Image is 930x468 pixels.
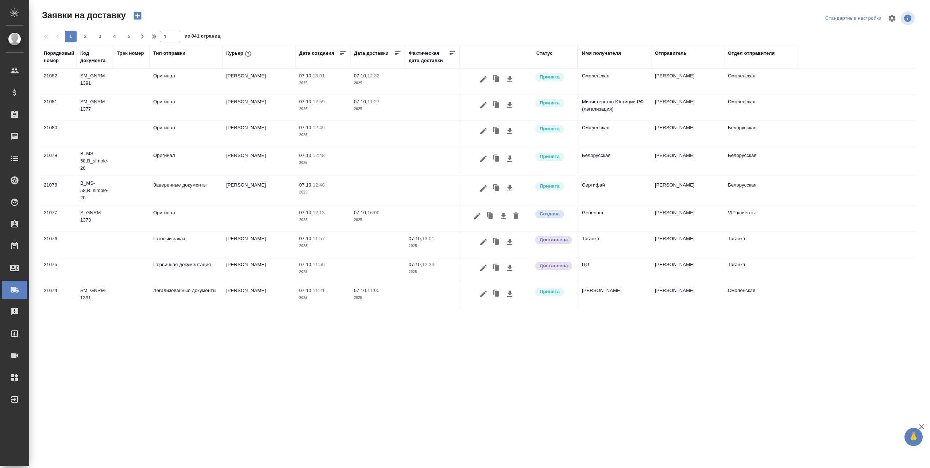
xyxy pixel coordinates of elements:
[354,73,367,78] p: 07.10,
[223,231,296,257] td: [PERSON_NAME]
[299,268,347,276] p: 2025
[80,50,109,64] div: Код документа
[354,210,367,215] p: 07.10,
[409,262,422,267] p: 07.10,
[150,148,223,174] td: Оригинал
[299,50,334,57] div: Дата создания
[477,152,490,166] button: Редактировать
[77,69,113,94] td: SM_GNRM-1391
[123,33,135,40] span: 5
[150,257,223,283] td: Первичная документация
[477,72,490,86] button: Редактировать
[535,261,574,271] div: Документы доставлены, фактическая дата доставки проставиться автоматически
[367,73,379,78] p: 12:32
[409,268,456,276] p: 2025
[471,209,483,223] button: Редактировать
[299,294,347,302] p: 2025
[153,50,185,57] div: Тип отправки
[477,181,490,195] button: Редактировать
[150,231,223,257] td: Готовый заказ
[651,206,724,231] td: [PERSON_NAME]
[354,106,401,113] p: 2025
[299,80,347,87] p: 2025
[724,120,797,146] td: Белорусская
[578,206,651,231] td: Generium
[313,153,325,158] p: 12:48
[40,9,126,21] span: Заявки на доставку
[299,216,347,224] p: 2025
[503,261,516,275] button: Скачать
[150,95,223,120] td: Оригинал
[80,33,91,40] span: 2
[728,50,775,57] div: Отдел отправителя
[724,257,797,283] td: Таганка
[94,33,106,40] span: 3
[150,178,223,203] td: Заверенные документы
[94,31,106,42] button: 3
[503,98,516,112] button: Скачать
[540,183,560,190] p: Принята
[150,283,223,309] td: Легализованные документы
[223,257,296,283] td: [PERSON_NAME]
[540,73,560,81] p: Принята
[109,33,120,40] span: 4
[354,99,367,104] p: 07.10,
[299,159,347,166] p: 2025
[40,148,77,174] td: 21079
[490,235,503,249] button: Клонировать
[490,98,503,112] button: Клонировать
[299,153,313,158] p: 07.10,
[535,72,574,82] div: Курьер назначен
[540,262,568,269] p: Доставлена
[503,72,516,86] button: Скачать
[77,95,113,120] td: SM_GNRM-1377
[477,98,490,112] button: Редактировать
[578,148,651,174] td: Белорусская
[313,73,325,78] p: 13:01
[129,9,146,22] button: Создать
[497,209,510,223] button: Скачать
[150,120,223,146] td: Оригинал
[724,178,797,203] td: Белорусская
[651,257,724,283] td: [PERSON_NAME]
[724,69,797,94] td: Смоленская
[578,283,651,309] td: [PERSON_NAME]
[578,95,651,120] td: Министерство Юстиции РФ (легализация)
[490,152,503,166] button: Клонировать
[535,124,574,134] div: Курьер назначен
[223,95,296,120] td: [PERSON_NAME]
[40,257,77,283] td: 21075
[313,210,325,215] p: 12:13
[299,131,347,139] p: 2025
[904,428,923,446] button: 🙏
[313,236,325,241] p: 11:57
[117,50,144,57] div: Трек номер
[724,283,797,309] td: Смоленская
[354,288,367,293] p: 07.10,
[40,206,77,231] td: 21077
[299,236,313,241] p: 07.10,
[223,283,296,309] td: [PERSON_NAME]
[535,235,574,245] div: Документы доставлены, фактическая дата доставки проставиться автоматически
[477,287,490,301] button: Редактировать
[540,210,560,218] p: Создана
[123,31,135,42] button: 5
[299,210,313,215] p: 07.10,
[651,69,724,94] td: [PERSON_NAME]
[578,178,651,203] td: Сертифай
[535,287,574,297] div: Курьер назначен
[490,124,503,138] button: Клонировать
[540,125,560,133] p: Принята
[299,106,347,113] p: 2025
[490,181,503,195] button: Клонировать
[409,50,449,64] div: Фактическая дата доставки
[535,209,574,219] div: Новая заявка, еще не передана в работу
[299,73,313,78] p: 07.10,
[578,257,651,283] td: ЦО
[150,69,223,94] td: Оригинал
[367,99,379,104] p: 11:27
[422,262,434,267] p: 12:34
[77,176,113,205] td: B_MS-58,B_simple-20
[40,283,77,309] td: 21074
[80,31,91,42] button: 2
